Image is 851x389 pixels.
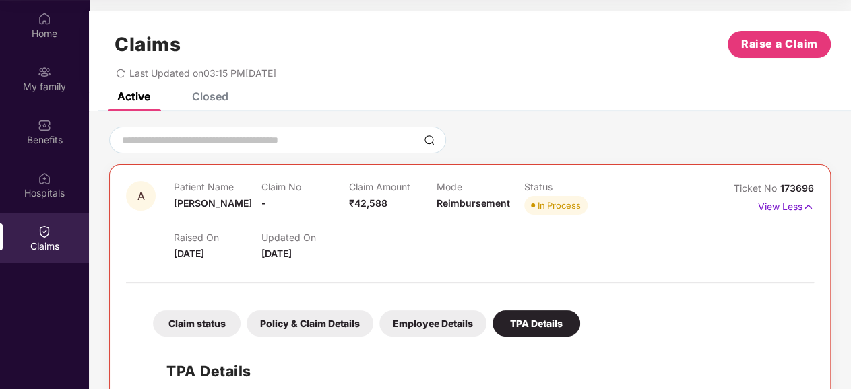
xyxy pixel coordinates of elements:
img: svg+xml;base64,PHN2ZyB3aWR0aD0iMjAiIGhlaWdodD0iMjAiIHZpZXdCb3g9IjAgMCAyMCAyMCIgZmlsbD0ibm9uZSIgeG... [38,65,51,79]
span: [PERSON_NAME] [174,197,252,209]
p: Raised On [174,232,261,243]
div: Employee Details [379,310,486,337]
img: svg+xml;base64,PHN2ZyBpZD0iSG9zcGl0YWxzIiB4bWxucz0iaHR0cDovL3d3dy53My5vcmcvMjAwMC9zdmciIHdpZHRoPS... [38,172,51,185]
button: Raise a Claim [728,31,831,58]
div: In Process [538,199,581,212]
span: [DATE] [261,248,292,259]
img: svg+xml;base64,PHN2ZyB4bWxucz0iaHR0cDovL3d3dy53My5vcmcvMjAwMC9zdmciIHdpZHRoPSIxNyIgaGVpZ2h0PSIxNy... [802,199,814,214]
p: Claim Amount [349,181,437,192]
div: Active [117,90,150,103]
div: Claim status [153,310,241,337]
p: Updated On [261,232,349,243]
h1: TPA Details [166,360,251,382]
span: A [137,190,145,202]
img: svg+xml;base64,PHN2ZyBpZD0iSG9tZSIgeG1sbnM9Imh0dHA6Ly93d3cudzMub3JnLzIwMDAvc3ZnIiB3aWR0aD0iMjAiIG... [38,12,51,26]
span: Raise a Claim [741,36,818,52]
span: [DATE] [174,248,204,259]
span: Ticket No [734,182,780,194]
span: redo [116,67,125,79]
span: ₹42,588 [349,197,387,209]
div: TPA Details [493,310,580,337]
span: Last Updated on 03:15 PM[DATE] [129,67,276,79]
span: Reimbursement [437,197,510,209]
p: Status [524,181,612,192]
h1: Claims [115,33,181,56]
img: svg+xml;base64,PHN2ZyBpZD0iQ2xhaW0iIHhtbG5zPSJodHRwOi8vd3d3LnczLm9yZy8yMDAwL3N2ZyIgd2lkdGg9IjIwIi... [38,225,51,238]
span: - [261,197,266,209]
p: Claim No [261,181,349,192]
p: Mode [437,181,524,192]
span: 173696 [780,182,814,194]
div: Closed [192,90,228,103]
div: Policy & Claim Details [247,310,373,337]
p: Patient Name [174,181,261,192]
p: View Less [758,196,814,214]
img: svg+xml;base64,PHN2ZyBpZD0iQmVuZWZpdHMiIHhtbG5zPSJodHRwOi8vd3d3LnczLm9yZy8yMDAwL3N2ZyIgd2lkdGg9Ij... [38,118,51,132]
img: svg+xml;base64,PHN2ZyBpZD0iU2VhcmNoLTMyeDMyIiB4bWxucz0iaHR0cDovL3d3dy53My5vcmcvMjAwMC9zdmciIHdpZH... [424,135,435,145]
